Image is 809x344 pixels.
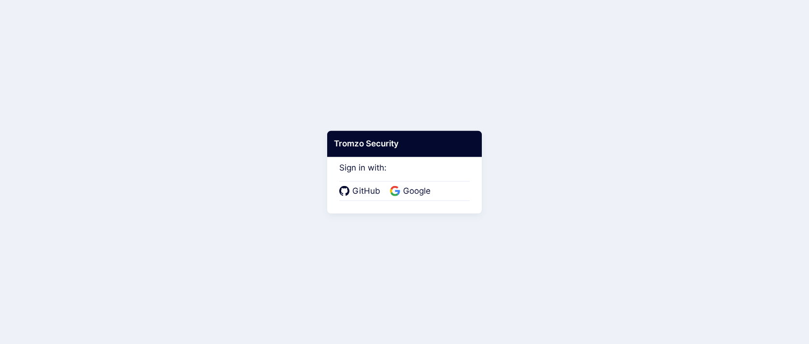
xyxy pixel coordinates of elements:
[390,185,433,198] a: Google
[400,185,433,198] span: Google
[327,131,482,157] div: Tromzo Security
[349,185,383,198] span: GitHub
[339,150,470,201] div: Sign in with:
[339,185,383,198] a: GitHub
